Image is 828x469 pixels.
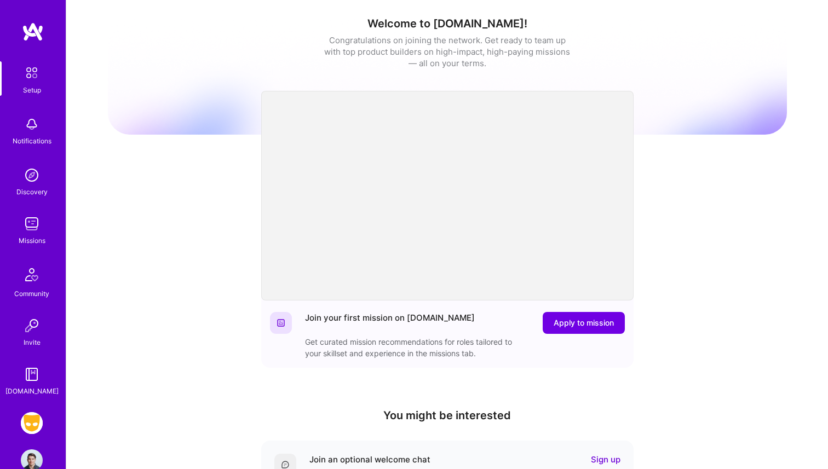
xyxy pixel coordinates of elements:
[305,336,524,359] div: Get curated mission recommendations for roles tailored to your skillset and experience in the mis...
[14,288,49,299] div: Community
[21,213,43,235] img: teamwork
[21,412,43,434] img: Grindr: Mobile + BE + Cloud
[23,84,41,96] div: Setup
[24,337,41,348] div: Invite
[591,454,620,465] a: Sign up
[543,312,625,334] button: Apply to mission
[21,315,43,337] img: Invite
[20,61,43,84] img: setup
[277,319,285,327] img: Website
[21,164,43,186] img: discovery
[108,17,787,30] h1: Welcome to [DOMAIN_NAME]!
[22,22,44,42] img: logo
[554,317,614,328] span: Apply to mission
[19,235,45,246] div: Missions
[18,412,45,434] a: Grindr: Mobile + BE + Cloud
[5,385,59,397] div: [DOMAIN_NAME]
[21,113,43,135] img: bell
[21,363,43,385] img: guide book
[13,135,51,147] div: Notifications
[19,262,45,288] img: Community
[281,460,290,469] img: Comment
[324,34,571,69] div: Congratulations on joining the network. Get ready to team up with top product builders on high-im...
[309,454,430,465] div: Join an optional welcome chat
[16,186,48,198] div: Discovery
[261,409,634,422] h4: You might be interested
[305,312,475,334] div: Join your first mission on [DOMAIN_NAME]
[261,91,634,300] iframe: video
